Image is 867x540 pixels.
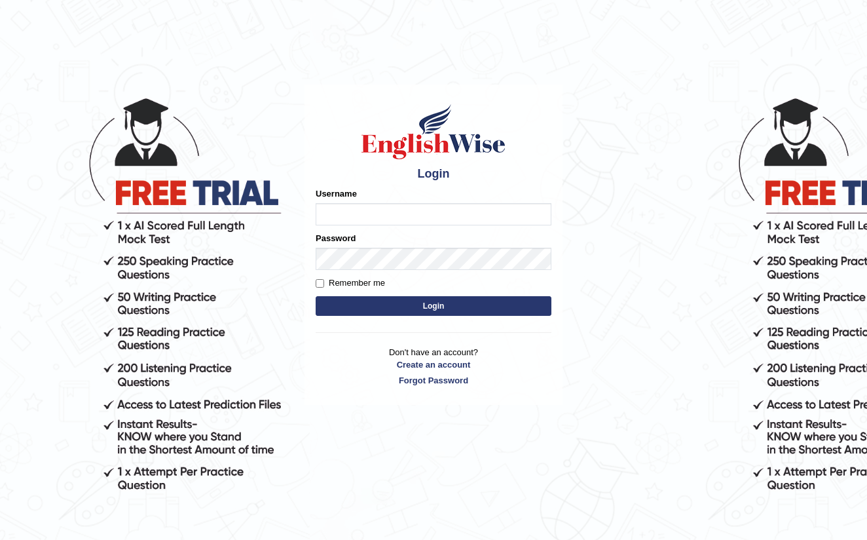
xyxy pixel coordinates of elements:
label: Username [316,187,357,200]
a: Create an account [316,358,551,371]
h4: Login [316,168,551,181]
button: Login [316,296,551,316]
label: Remember me [316,277,385,290]
a: Forgot Password [316,374,551,387]
img: Logo of English Wise sign in for intelligent practice with AI [359,102,508,161]
p: Don't have an account? [316,346,551,387]
label: Password [316,232,356,244]
input: Remember me [316,279,324,288]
